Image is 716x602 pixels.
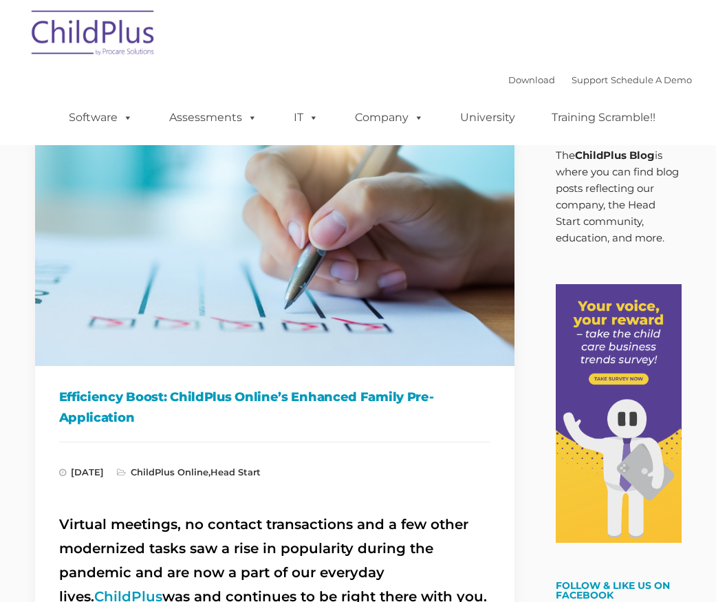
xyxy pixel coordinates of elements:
img: Efficiency Boost: ChildPlus Online's Enhanced Family Pre-Application Process - Streamlining Appli... [35,96,515,366]
a: Company [341,104,437,131]
a: Software [55,104,147,131]
a: Follow & Like Us on Facebook [556,579,670,601]
a: ChildPlus Online [131,466,208,477]
a: University [446,104,529,131]
a: Head Start [210,466,261,477]
a: Training Scramble!! [538,104,669,131]
img: ChildPlus by Procare Solutions [25,1,162,69]
p: The is where you can find blog posts reflecting our company, the Head Start community, education,... [556,147,682,246]
a: Download [508,74,555,85]
span: , [117,466,261,477]
h1: Efficiency Boost: ChildPlus Online’s Enhanced Family Pre-Application [59,387,491,428]
strong: ChildPlus Blog [575,149,655,162]
a: Assessments [155,104,271,131]
span: [DATE] [59,466,104,477]
a: Schedule A Demo [611,74,692,85]
font: | [508,74,692,85]
a: Support [572,74,608,85]
a: IT [280,104,332,131]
